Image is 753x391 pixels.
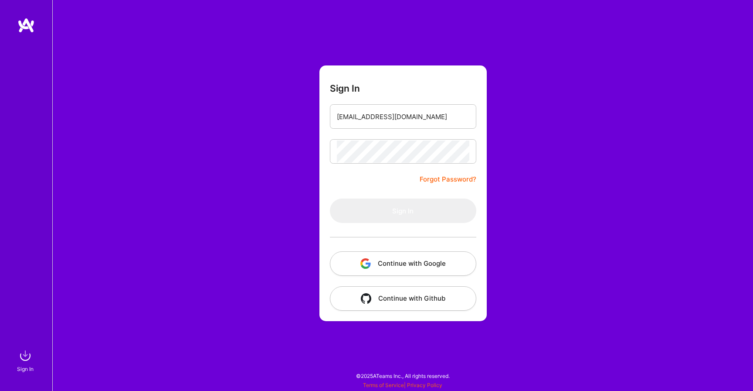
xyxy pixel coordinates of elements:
[361,293,371,304] img: icon
[337,106,469,128] input: Email...
[17,17,35,33] img: logo
[17,347,34,364] img: sign in
[330,199,476,223] button: Sign In
[330,251,476,276] button: Continue with Google
[407,382,442,388] a: Privacy Policy
[363,382,442,388] span: |
[17,364,34,374] div: Sign In
[330,286,476,311] button: Continue with Github
[18,347,34,374] a: sign inSign In
[420,174,476,185] a: Forgot Password?
[363,382,404,388] a: Terms of Service
[330,83,360,94] h3: Sign In
[360,258,371,269] img: icon
[52,365,753,387] div: © 2025 ATeams Inc., All rights reserved.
